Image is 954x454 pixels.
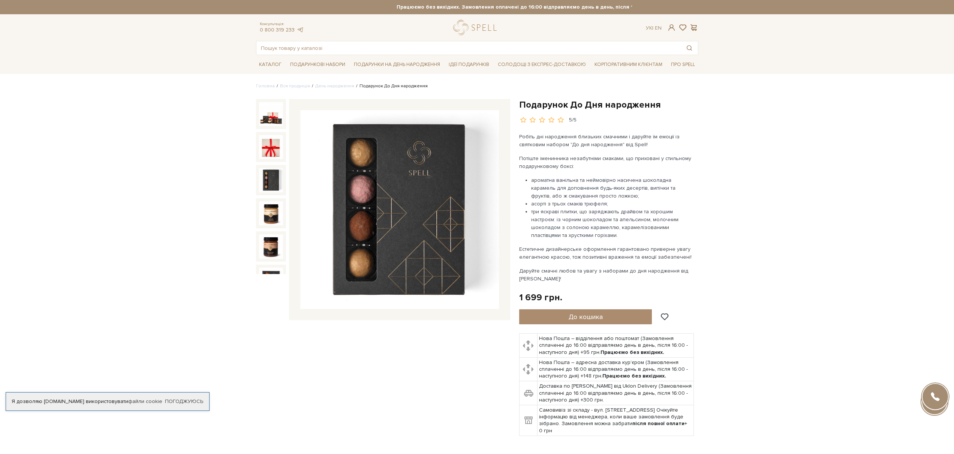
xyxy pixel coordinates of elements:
span: | [652,25,653,31]
p: Робіть дні народження близьких смачними і даруйте їм емоції із святковим набором "До дня народжен... [519,133,695,148]
td: Доставка по [PERSON_NAME] від Uklon Delivery (Замовлення сплаченні до 16:00 відправляємо день в д... [538,381,694,405]
span: Подарункові набори [287,59,348,70]
span: Консультація: [260,22,304,27]
button: Пошук товару у каталозі [681,41,698,55]
a: telegram [297,27,304,33]
b: Працюємо без вихідних. [601,349,664,355]
li: три яскраві плитки, що заряджають драйвом та хорошим настроєм: із чорним шоколадом та апельсином,... [531,208,695,239]
span: Про Spell [668,59,698,70]
div: Ук [646,25,662,31]
a: День народження [315,83,354,89]
img: Подарунок До Дня народження [259,168,283,192]
a: Солодощі з експрес-доставкою [495,58,589,71]
button: До кошика [519,309,652,324]
td: Нова Пошта – відділення або поштомат (Замовлення сплаченні до 16:00 відправляємо день в день, піс... [538,334,694,358]
div: Я дозволяю [DOMAIN_NAME] використовувати [6,398,209,405]
a: 0 800 319 233 [260,27,295,33]
span: Ідеї подарунків [446,59,492,70]
span: Каталог [256,59,285,70]
h1: Подарунок До Дня народження [519,99,698,111]
img: Подарунок До Дня народження [259,201,283,225]
li: Подарунок До Дня народження [354,83,428,90]
li: асорті з трьох смаків трюфеля; [531,200,695,208]
img: Подарунок До Дня народження [259,135,283,159]
a: Погоджуюсь [165,398,203,405]
td: Самовивіз зі складу - вул. [STREET_ADDRESS] Очікуйте інформацію від менеджера, коли ваше замовлен... [538,405,694,436]
img: Подарунок До Дня народження [259,268,283,292]
img: Подарунок До Дня народження [259,102,283,126]
div: 1 699 грн. [519,292,562,303]
a: файли cookie [128,398,162,405]
b: Працюємо без вихідних. [602,373,666,379]
div: 5/5 [569,117,577,124]
img: Подарунок До Дня народження [300,110,499,309]
a: logo [453,20,500,35]
strong: Працюємо без вихідних. Замовлення оплачені до 16:00 відправляємо день в день, після 16:00 - насту... [322,4,765,10]
td: Нова Пошта – адресна доставка кур'єром (Замовлення сплаченні до 16:00 відправляємо день в день, п... [538,357,694,381]
p: Потіште іменинника незабутніми смаками, що приховані у стильному подарунковому боксі: [519,154,695,170]
span: Подарунки на День народження [351,59,443,70]
input: Пошук товару у каталозі [256,41,681,55]
a: En [655,25,662,31]
span: До кошика [569,313,603,321]
b: після повної оплати [632,420,684,427]
a: Корпоративним клієнтам [592,58,665,71]
li: ароматна ванільна та неймовірно насичена шоколадна карамель для доповнення будь-яких десертів, ви... [531,176,695,200]
a: Головна [256,83,275,89]
img: Подарунок До Дня народження [259,234,283,258]
a: Вся продукція [280,83,310,89]
p: Естетичне дизайнерське оформлення гарантовано приверне увагу елегантною красою, тож позитивні вра... [519,245,695,261]
p: Даруйте смачні любов та увагу з наборами до дня народження від [PERSON_NAME]! [519,267,695,283]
